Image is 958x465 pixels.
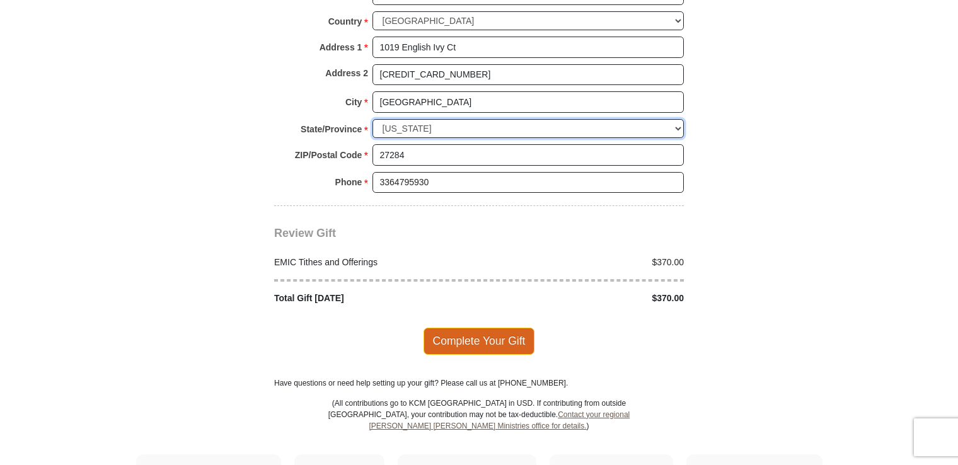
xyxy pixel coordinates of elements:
[268,256,480,269] div: EMIC Tithes and Offerings
[274,227,336,239] span: Review Gift
[320,38,362,56] strong: Address 1
[345,93,362,111] strong: City
[479,256,691,269] div: $370.00
[268,292,480,305] div: Total Gift [DATE]
[274,377,684,389] p: Have questions or need help setting up your gift? Please call us at [PHONE_NUMBER].
[295,146,362,164] strong: ZIP/Postal Code
[335,173,362,191] strong: Phone
[328,13,362,30] strong: Country
[369,410,630,430] a: Contact your regional [PERSON_NAME] [PERSON_NAME] Ministries office for details.
[328,398,630,454] p: (All contributions go to KCM [GEOGRAPHIC_DATA] in USD. If contributing from outside [GEOGRAPHIC_D...
[479,292,691,305] div: $370.00
[325,64,368,82] strong: Address 2
[424,328,535,354] span: Complete Your Gift
[301,120,362,138] strong: State/Province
